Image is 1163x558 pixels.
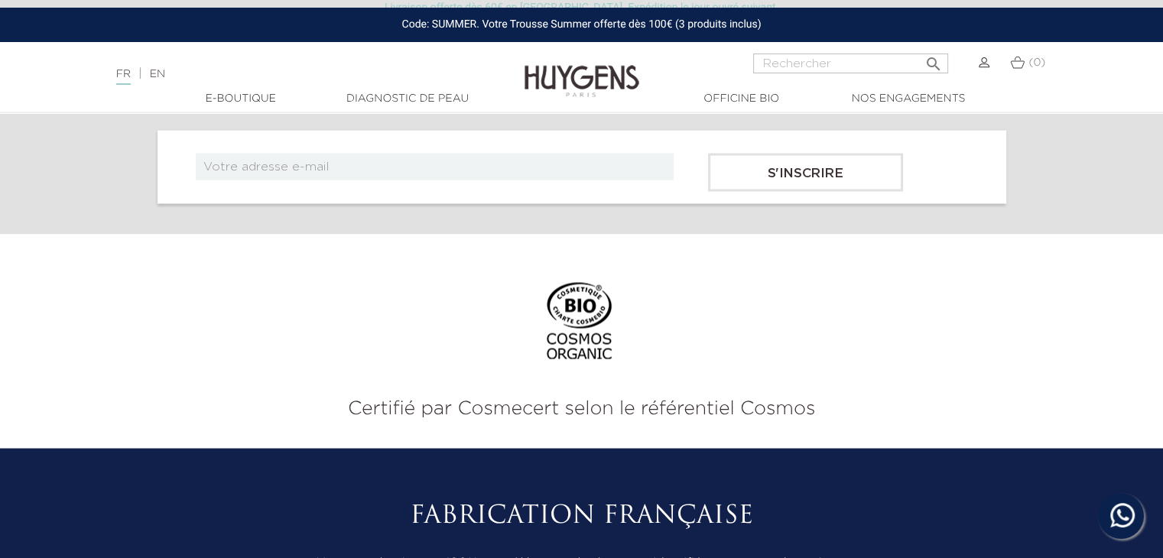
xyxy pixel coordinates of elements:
[331,91,484,107] a: Diagnostic de peau
[1028,57,1045,68] span: (0)
[109,65,473,83] div: |
[158,501,1006,530] h2: Fabrication Française
[11,394,1152,423] p: Certifié par Cosmecert selon le référentiel Cosmos
[924,50,942,69] i: 
[708,153,903,191] input: S'inscrire
[753,54,948,73] input: Rechercher
[919,49,947,70] button: 
[525,41,639,99] img: Huygens
[541,282,622,375] img: logo bio cosmos
[164,91,317,107] a: E-Boutique
[832,91,985,107] a: Nos engagements
[116,69,131,85] a: FR
[665,91,818,107] a: Officine Bio
[150,69,165,79] a: EN
[196,153,674,180] input: Votre adresse e-mail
